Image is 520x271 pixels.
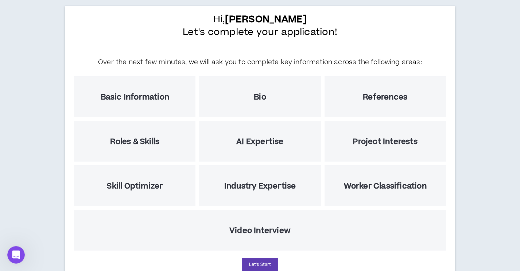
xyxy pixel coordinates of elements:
[363,93,407,102] h5: References
[110,137,159,146] h5: Roles & Skills
[7,246,25,264] iframe: Intercom live chat
[213,13,307,26] span: Hi,
[98,57,422,67] h5: Over the next few minutes, we will ask you to complete key information across the following areas:
[353,137,417,146] h5: Project Interests
[225,12,307,26] b: [PERSON_NAME]
[101,93,169,102] h5: Basic Information
[183,26,337,39] span: Let's complete your application!
[107,182,163,191] h5: Skill Optimizer
[236,137,283,146] h5: AI Expertise
[224,182,296,191] h5: Industry Expertise
[344,182,427,191] h5: Worker Classification
[229,226,291,235] h5: Video Interview
[254,93,266,102] h5: Bio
